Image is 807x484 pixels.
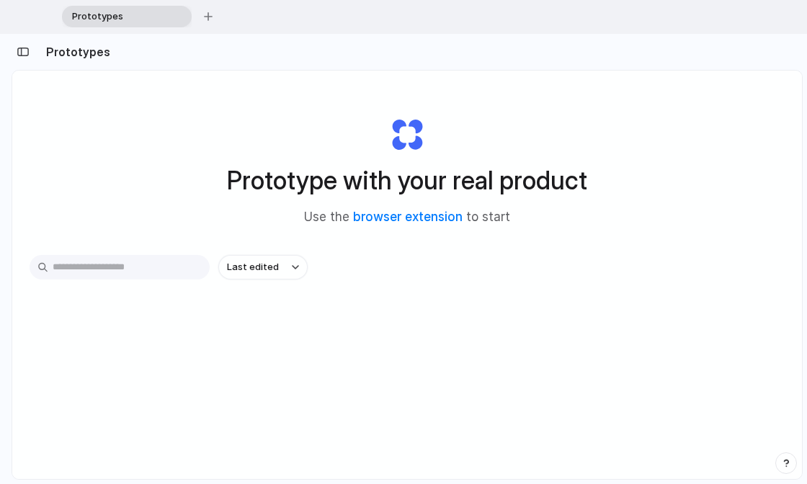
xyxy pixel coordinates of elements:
[227,161,587,200] h1: Prototype with your real product
[304,208,510,227] span: Use the to start
[66,9,169,24] span: Prototypes
[62,6,192,27] div: Prototypes
[40,43,110,60] h2: Prototypes
[227,260,279,274] span: Last edited
[353,210,463,224] a: browser extension
[218,255,308,279] button: Last edited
